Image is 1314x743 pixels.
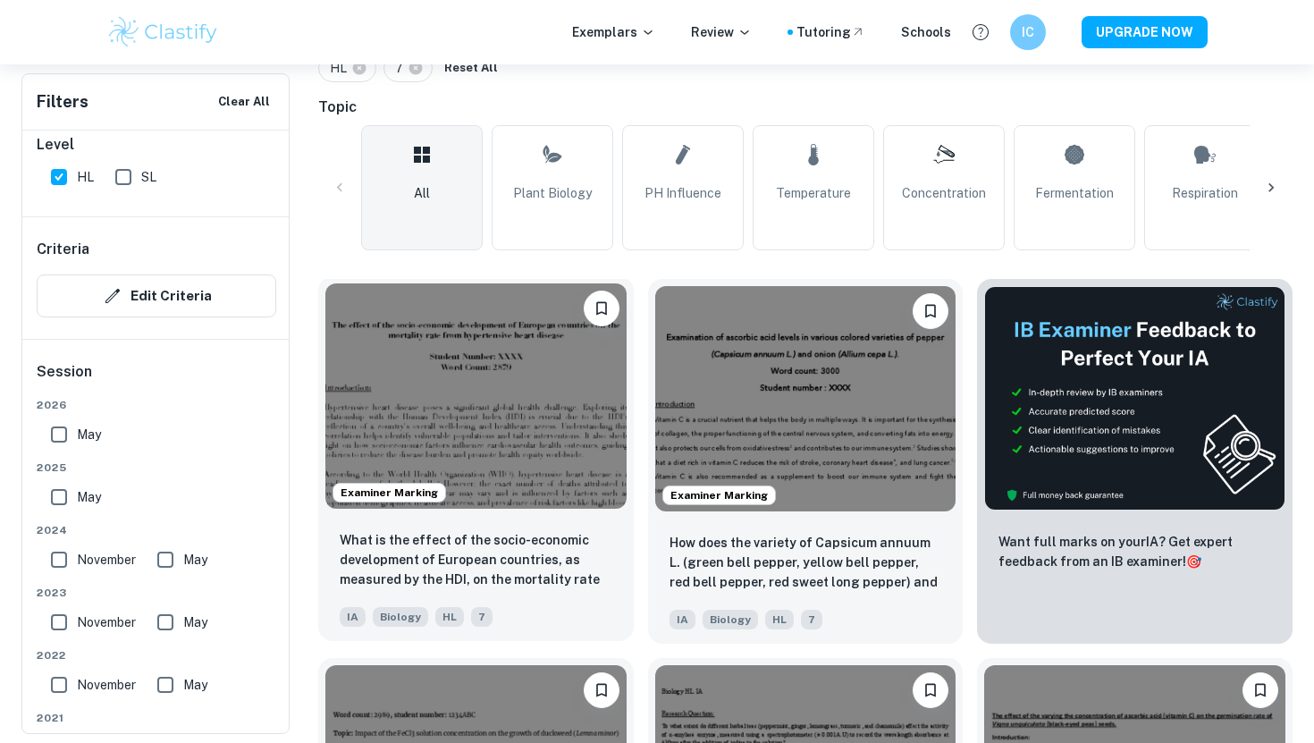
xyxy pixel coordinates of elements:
[77,675,136,695] span: November
[330,58,355,78] span: HL
[513,183,592,203] span: Plant Biology
[1035,183,1114,203] span: Fermentation
[183,675,207,695] span: May
[37,134,276,156] h6: Level
[670,533,942,594] p: How does the variety of Capsicum annuum L. (green bell pepper, yellow bell pepper, red bell peppe...
[901,22,951,42] a: Schools
[183,550,207,570] span: May
[984,286,1285,511] img: Thumbnail
[77,425,101,444] span: May
[663,487,775,503] span: Examiner Marking
[37,522,276,538] span: 2024
[1082,16,1208,48] button: UPGRADE NOW
[318,54,376,82] div: HL
[37,710,276,726] span: 2021
[340,530,612,591] p: What is the effect of the socio-economic development of European countries, as measured by the HD...
[655,286,956,511] img: Biology IA example thumbnail: How does the variety of Capsicum annuum
[373,607,428,627] span: Biology
[691,22,752,42] p: Review
[703,610,758,629] span: Biology
[383,54,433,82] div: 7
[183,612,207,632] span: May
[572,22,655,42] p: Exemplars
[796,22,865,42] a: Tutoring
[765,610,794,629] span: HL
[37,460,276,476] span: 2025
[435,607,464,627] span: HL
[318,97,1293,118] h6: Topic
[913,672,948,708] button: Bookmark
[670,610,695,629] span: IA
[584,291,619,326] button: Bookmark
[440,55,502,81] button: Reset All
[333,485,445,501] span: Examiner Marking
[340,607,366,627] span: IA
[37,397,276,413] span: 2026
[1018,22,1039,42] h6: IC
[318,279,634,644] a: Examiner MarkingBookmarkWhat is the effect of the socio-economic development of European countrie...
[1242,672,1278,708] button: Bookmark
[648,279,964,644] a: Examiner MarkingBookmarkHow does the variety of Capsicum annuum L. (green bell pepper, yellow bel...
[37,274,276,317] button: Edit Criteria
[1172,183,1238,203] span: Respiration
[37,647,276,663] span: 2022
[77,612,136,632] span: November
[1010,14,1046,50] button: IC
[913,293,948,329] button: Bookmark
[1186,554,1201,569] span: 🎯
[77,167,94,187] span: HL
[902,183,986,203] span: Concentration
[395,58,411,78] span: 7
[801,610,822,629] span: 7
[998,532,1271,571] p: Want full marks on your IA ? Get expert feedback from an IB examiner!
[77,550,136,570] span: November
[471,607,493,627] span: 7
[584,672,619,708] button: Bookmark
[141,167,156,187] span: SL
[37,585,276,601] span: 2023
[214,89,274,115] button: Clear All
[776,183,851,203] span: Temperature
[325,283,627,509] img: Biology IA example thumbnail: What is the effect of the socio-economic
[965,17,996,47] button: Help and Feedback
[414,183,430,203] span: All
[77,487,101,507] span: May
[977,279,1293,644] a: ThumbnailWant full marks on yourIA? Get expert feedback from an IB examiner!
[37,361,276,397] h6: Session
[644,183,721,203] span: pH Influence
[37,89,88,114] h6: Filters
[37,239,89,260] h6: Criteria
[106,14,220,50] img: Clastify logo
